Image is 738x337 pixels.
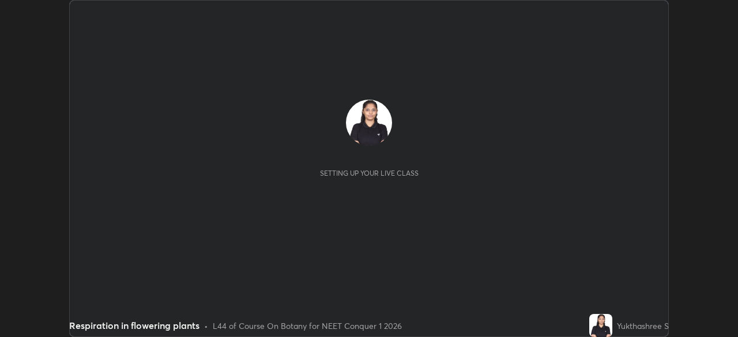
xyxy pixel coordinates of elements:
div: L44 of Course On Botany for NEET Conquer 1 2026 [213,320,402,332]
img: 822c64bccd40428e85391bb17f9fb9b0.jpg [589,314,612,337]
img: 822c64bccd40428e85391bb17f9fb9b0.jpg [346,100,392,146]
div: Setting up your live class [320,169,419,177]
div: Respiration in flowering plants [69,319,199,332]
div: Yukthashree S [617,320,669,332]
div: • [204,320,208,332]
